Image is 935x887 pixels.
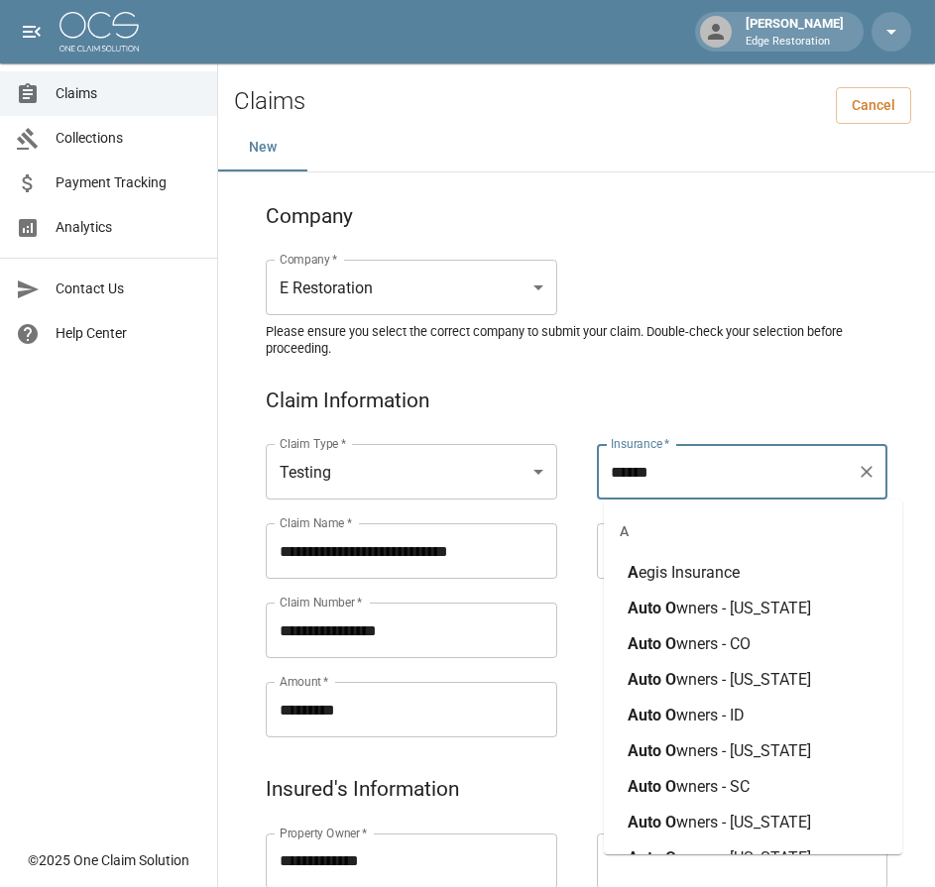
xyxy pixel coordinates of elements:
span: Payment Tracking [56,172,201,193]
span: O [665,670,676,689]
span: wners - [US_STATE] [676,848,811,867]
span: O [665,599,676,617]
img: ocs-logo-white-transparent.png [59,12,139,52]
span: wners - CO [676,634,751,653]
label: Insurance [611,435,669,452]
span: O [665,813,676,832]
p: Edge Restoration [746,34,844,51]
label: Amount [280,673,329,690]
span: wners - [US_STATE] [676,813,811,832]
button: Clear [853,458,880,486]
span: Claims [56,83,201,104]
span: Auto [628,813,661,832]
span: Help Center [56,323,201,344]
label: Property Owner [280,825,368,841]
span: Auto [628,848,661,867]
span: O [665,741,676,760]
span: O [665,706,676,724]
label: Claim Type [280,435,346,452]
label: Company [280,251,338,268]
span: wners - [US_STATE] [676,741,811,760]
span: Contact Us [56,278,201,299]
div: © 2025 One Claim Solution [28,850,189,870]
button: open drawer [12,12,52,52]
span: Auto [628,670,661,689]
span: O [665,848,676,867]
span: egis Insurance [639,563,740,582]
a: Cancel [836,87,911,124]
span: wners - SC [676,777,750,796]
div: [PERSON_NAME] [738,14,852,50]
span: Collections [56,128,201,149]
label: Claim Number [280,594,362,610]
span: Auto [628,634,661,653]
span: Auto [628,599,661,617]
span: wners - [US_STATE] [676,670,811,689]
span: Auto [628,777,661,796]
span: Auto [628,706,661,724]
button: New [218,124,307,171]
div: Testing [266,444,557,499]
span: Auto [628,741,661,760]
span: O [665,634,676,653]
div: A [604,507,902,555]
span: O [665,777,676,796]
label: Claim Name [280,514,352,531]
span: Analytics [56,217,201,238]
div: dynamic tabs [218,124,935,171]
h5: Please ensure you select the correct company to submit your claim. Double-check your selection be... [266,323,887,357]
span: wners - ID [676,706,745,724]
span: A [628,563,639,582]
div: E Restoration [266,260,557,315]
h2: Claims [234,87,305,116]
span: wners - [US_STATE] [676,599,811,617]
